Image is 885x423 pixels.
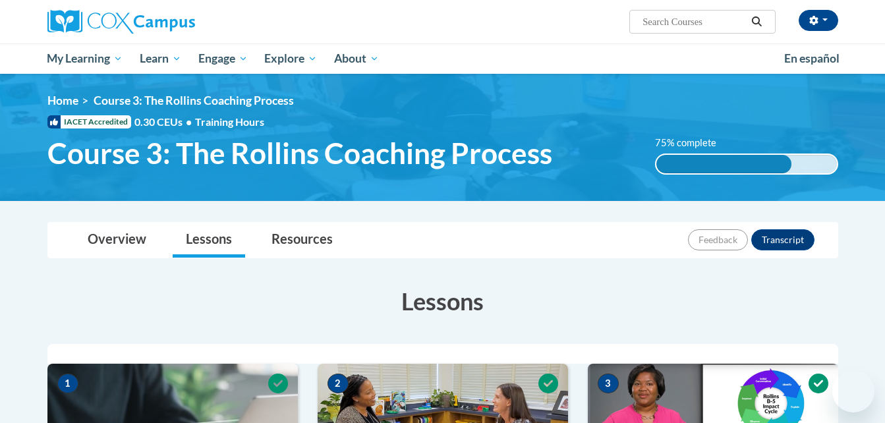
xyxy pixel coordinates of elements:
span: 0.30 CEUs [134,115,195,129]
a: My Learning [39,43,132,74]
a: Explore [256,43,326,74]
a: About [326,43,387,74]
span: Course 3: The Rollins Coaching Process [47,136,552,171]
a: Cox Campus [47,10,298,34]
a: En español [776,45,848,72]
h3: Lessons [47,285,838,318]
button: Search [747,14,766,30]
a: Resources [258,223,346,258]
span: 2 [328,374,349,393]
img: Cox Campus [47,10,195,34]
span: Engage [198,51,248,67]
a: Lessons [173,223,245,258]
button: Feedback [688,229,748,250]
span: IACET Accredited [47,115,131,128]
span: 1 [57,374,78,393]
span: Training Hours [195,115,264,128]
span: Course 3: The Rollins Coaching Process [94,94,294,107]
input: Search Courses [641,14,747,30]
label: 75% complete [655,136,731,150]
a: Engage [190,43,256,74]
a: Home [47,94,78,107]
a: Learn [131,43,190,74]
span: About [334,51,379,67]
button: Transcript [751,229,814,250]
span: Explore [264,51,317,67]
iframe: Button to launch messaging window [832,370,874,412]
span: My Learning [47,51,123,67]
button: Account Settings [799,10,838,31]
span: 3 [598,374,619,393]
span: En español [784,51,840,65]
div: Main menu [28,43,858,74]
div: 75% complete [656,155,791,173]
span: • [186,115,192,128]
a: Overview [74,223,159,258]
span: Learn [140,51,181,67]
